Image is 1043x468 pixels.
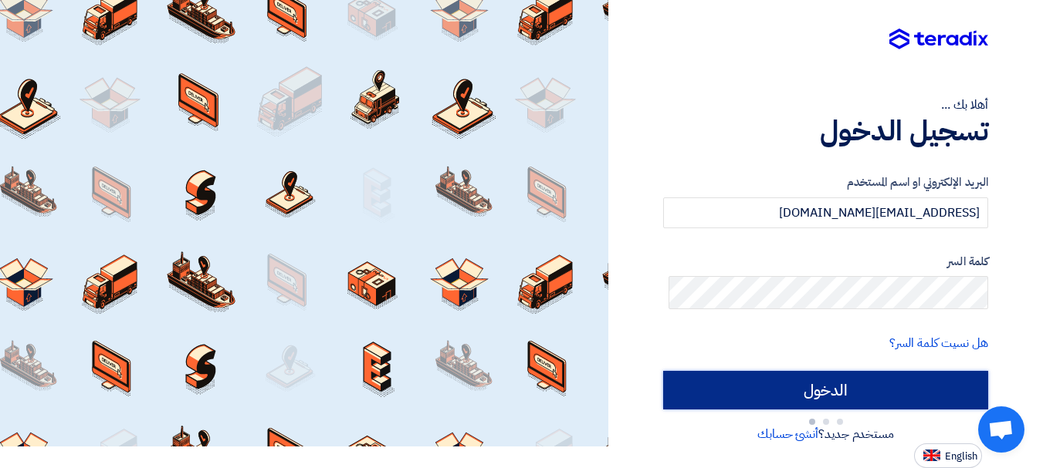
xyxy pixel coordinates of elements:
[663,425,988,443] div: مستخدم جديد؟
[945,451,977,462] span: English
[978,406,1024,453] div: Open chat
[663,96,988,114] div: أهلا بك ...
[663,371,988,409] input: الدخول
[757,425,818,443] a: أنشئ حسابك
[663,173,988,191] label: البريد الإلكتروني او اسم المستخدم
[914,443,982,468] button: English
[923,449,940,461] img: en-US.png
[663,197,988,228] input: أدخل بريد العمل الإلكتروني او اسم المستخدم الخاص بك ...
[663,114,988,148] h1: تسجيل الدخول
[663,253,988,271] label: كلمة السر
[889,29,988,50] img: Teradix logo
[889,334,988,352] a: هل نسيت كلمة السر؟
